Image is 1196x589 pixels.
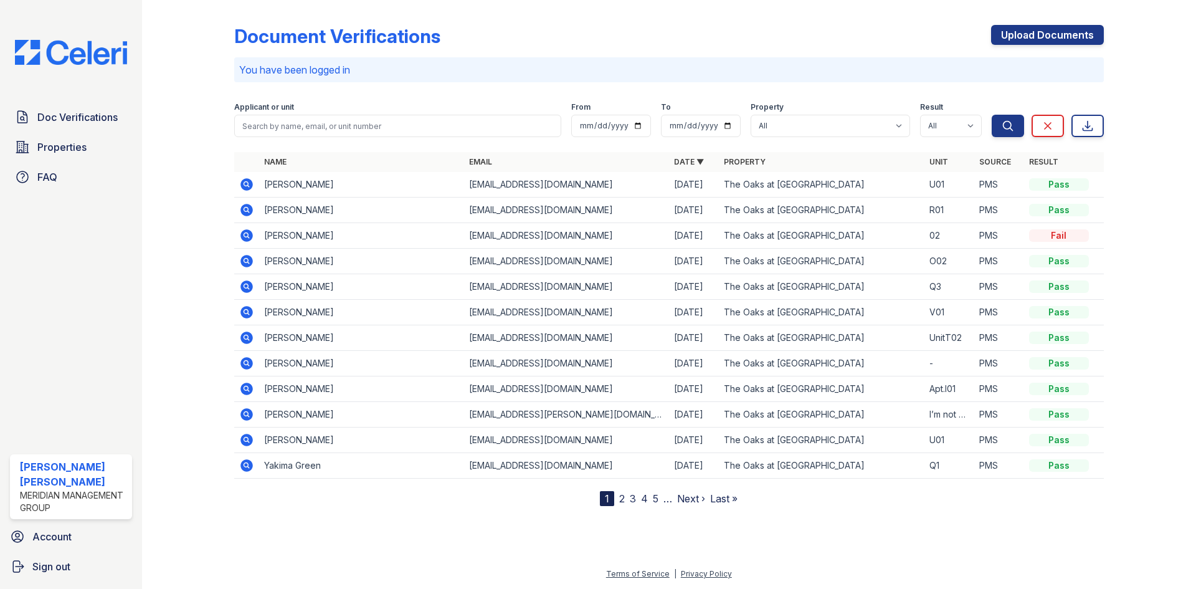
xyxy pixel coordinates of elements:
div: Pass [1029,434,1089,446]
td: 02 [924,223,974,249]
td: [EMAIL_ADDRESS][DOMAIN_NAME] [464,198,669,223]
div: Fail [1029,229,1089,242]
a: Name [264,157,287,166]
td: The Oaks at [GEOGRAPHIC_DATA] [719,402,924,428]
td: [DATE] [669,300,719,325]
span: … [663,491,672,506]
td: PMS [974,428,1024,453]
td: [EMAIL_ADDRESS][DOMAIN_NAME] [464,249,669,274]
td: [EMAIL_ADDRESS][DOMAIN_NAME] [464,300,669,325]
td: I’m not sure [924,402,974,428]
td: PMS [974,274,1024,300]
td: [DATE] [669,428,719,453]
td: Apt.I01 [924,376,974,402]
td: O02 [924,249,974,274]
td: The Oaks at [GEOGRAPHIC_DATA] [719,172,924,198]
a: Property [724,157,766,166]
td: [EMAIL_ADDRESS][DOMAIN_NAME] [464,351,669,376]
td: UnitT02 [924,325,974,351]
td: PMS [974,300,1024,325]
td: The Oaks at [GEOGRAPHIC_DATA] [719,351,924,376]
td: PMS [974,172,1024,198]
td: PMS [974,376,1024,402]
div: | [674,569,676,578]
a: Last » [710,492,738,505]
label: Property [751,102,784,112]
td: [PERSON_NAME] [259,402,464,428]
td: The Oaks at [GEOGRAPHIC_DATA] [719,300,924,325]
td: [EMAIL_ADDRESS][PERSON_NAME][DOMAIN_NAME] [464,402,669,428]
button: Sign out [5,554,137,579]
div: Pass [1029,332,1089,344]
a: Upload Documents [991,25,1104,45]
td: [DATE] [669,453,719,479]
td: [DATE] [669,325,719,351]
a: Doc Verifications [10,105,132,130]
span: Properties [37,140,87,155]
input: Search by name, email, or unit number [234,115,561,137]
div: Pass [1029,383,1089,395]
td: [PERSON_NAME] [259,249,464,274]
td: [DATE] [669,402,719,428]
td: U01 [924,172,974,198]
div: [PERSON_NAME] [PERSON_NAME] [20,459,127,489]
td: PMS [974,402,1024,428]
span: Doc Verifications [37,110,118,125]
td: [DATE] [669,223,719,249]
a: 3 [630,492,636,505]
a: Privacy Policy [681,569,732,578]
label: Result [920,102,943,112]
td: Yakima Green [259,453,464,479]
td: [DATE] [669,376,719,402]
div: Pass [1029,280,1089,293]
a: Next › [677,492,705,505]
div: Pass [1029,357,1089,370]
span: Account [32,529,72,544]
a: Result [1029,157,1058,166]
td: The Oaks at [GEOGRAPHIC_DATA] [719,249,924,274]
label: Applicant or unit [234,102,294,112]
a: 2 [619,492,625,505]
img: CE_Logo_Blue-a8612792a0a2168367f1c8372b55b34899dd931a85d93a1a3d3e32e68fde9ad4.png [5,40,137,65]
td: [PERSON_NAME] [259,274,464,300]
td: PMS [974,223,1024,249]
td: [DATE] [669,249,719,274]
div: Pass [1029,204,1089,216]
div: Pass [1029,255,1089,267]
td: [EMAIL_ADDRESS][DOMAIN_NAME] [464,376,669,402]
td: - [924,351,974,376]
div: Pass [1029,178,1089,191]
td: PMS [974,325,1024,351]
td: [PERSON_NAME] [259,325,464,351]
td: [EMAIL_ADDRESS][DOMAIN_NAME] [464,428,669,453]
a: Properties [10,135,132,160]
td: The Oaks at [GEOGRAPHIC_DATA] [719,453,924,479]
a: Date ▼ [674,157,704,166]
td: [PERSON_NAME] [259,223,464,249]
td: [EMAIL_ADDRESS][DOMAIN_NAME] [464,172,669,198]
a: Email [469,157,492,166]
div: Document Verifications [234,25,440,47]
td: Q1 [924,453,974,479]
td: [PERSON_NAME] [259,428,464,453]
td: PMS [974,351,1024,376]
td: The Oaks at [GEOGRAPHIC_DATA] [719,274,924,300]
p: You have been logged in [239,62,1099,77]
label: From [571,102,591,112]
td: The Oaks at [GEOGRAPHIC_DATA] [719,223,924,249]
td: [PERSON_NAME] [259,376,464,402]
td: U01 [924,428,974,453]
div: Pass [1029,459,1089,472]
td: The Oaks at [GEOGRAPHIC_DATA] [719,376,924,402]
div: Pass [1029,306,1089,318]
td: [DATE] [669,351,719,376]
a: Unit [929,157,948,166]
label: To [661,102,671,112]
td: [DATE] [669,172,719,198]
td: The Oaks at [GEOGRAPHIC_DATA] [719,198,924,223]
a: Terms of Service [606,569,670,578]
td: [EMAIL_ADDRESS][DOMAIN_NAME] [464,325,669,351]
div: Meridian Management Group [20,489,127,514]
td: [PERSON_NAME] [259,172,464,198]
a: 5 [653,492,658,505]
